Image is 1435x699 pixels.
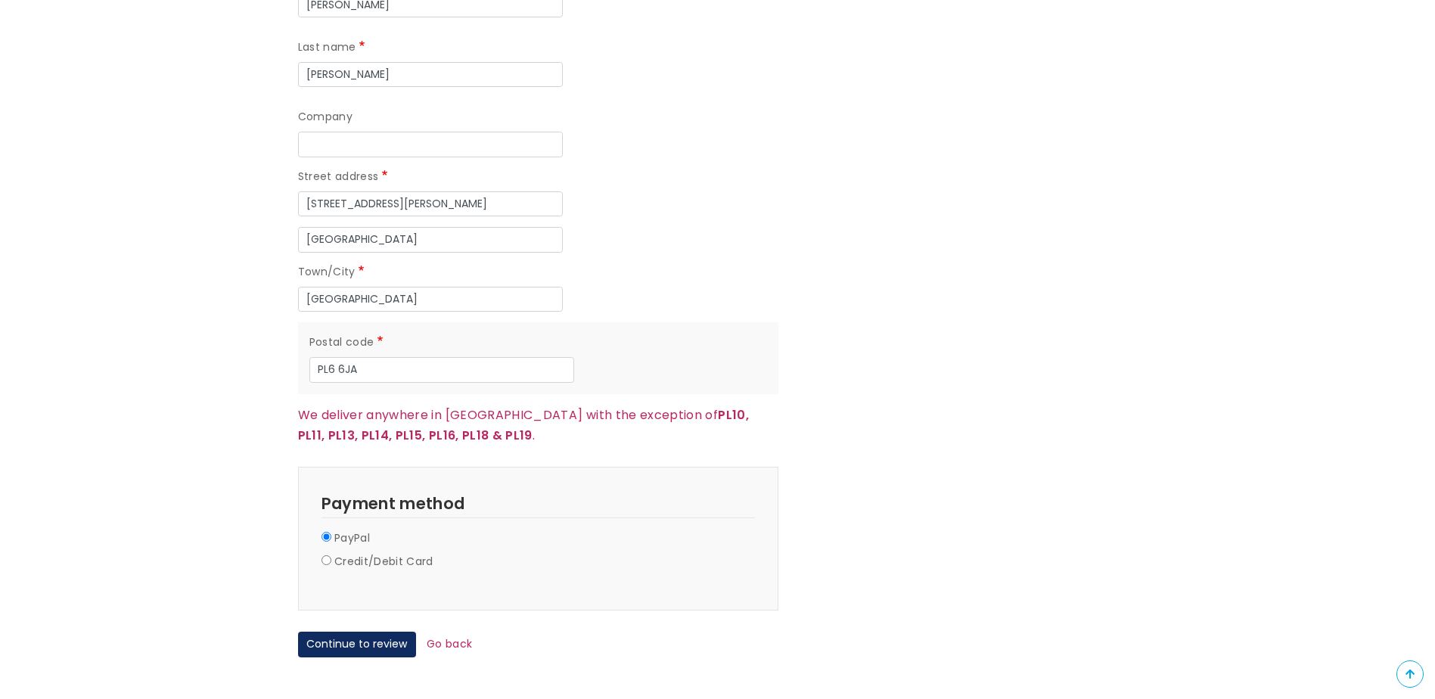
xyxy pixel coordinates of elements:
[298,406,749,444] strong: PL10, PL11, PL13, PL14, PL15, PL16, PL18 & PL19
[298,108,353,126] label: Company
[334,530,370,548] label: PayPal
[334,553,433,571] label: Credit/Debit Card
[321,492,465,514] span: Payment method
[298,632,416,657] button: Continue to review
[298,39,368,57] label: Last name
[298,263,368,281] label: Town/City
[309,334,386,352] label: Postal code
[298,168,390,186] label: Street address
[427,636,472,651] a: Go back
[298,405,778,446] p: We deliver anywhere in [GEOGRAPHIC_DATA] with the exception of .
